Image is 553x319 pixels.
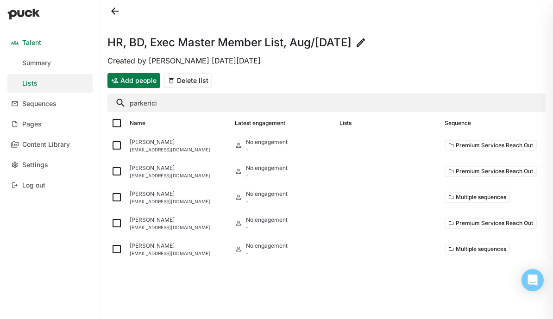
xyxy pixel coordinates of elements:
button: More options [445,244,510,255]
a: Talent [7,33,93,52]
button: More options [445,192,510,203]
div: Pages [22,120,42,128]
button: Delete list [164,73,212,88]
div: [EMAIL_ADDRESS][DOMAIN_NAME] [130,147,227,152]
div: [EMAIL_ADDRESS][DOMAIN_NAME] [130,250,227,256]
div: Lists [339,120,352,126]
div: Content Library [22,141,70,149]
div: No engagement [246,217,288,223]
div: No engagement [246,243,288,249]
div: Log out [22,181,45,189]
div: [EMAIL_ADDRESS][DOMAIN_NAME] [130,199,227,204]
div: No engagement [246,165,288,171]
a: Pages [7,115,93,133]
div: [PERSON_NAME] [130,243,227,249]
div: - [246,173,288,178]
div: [PERSON_NAME] [130,217,227,223]
div: Sequences [22,100,57,108]
div: [PERSON_NAME] [130,191,227,197]
div: Summary [22,59,51,67]
div: Name [130,120,145,126]
div: Sequence [445,120,471,126]
h1: HR, BD, Exec Master Member List, Aug/[DATE] [107,37,352,48]
div: Lists [22,80,38,88]
div: No engagement [246,191,288,197]
div: [EMAIL_ADDRESS][DOMAIN_NAME] [130,173,227,178]
div: - [246,199,288,204]
div: [EMAIL_ADDRESS][DOMAIN_NAME] [130,225,227,230]
a: Content Library [7,135,93,154]
button: Add people [107,73,160,88]
div: Created by [PERSON_NAME] [DATE][DATE] [107,56,546,66]
button: Premium Services Reach Out [445,166,537,177]
div: - [246,250,288,256]
div: [PERSON_NAME] [130,165,227,171]
button: Premium Services Reach Out [445,140,537,151]
button: Premium Services Reach Out [445,218,537,229]
div: No engagement [246,139,288,145]
div: - [246,147,288,152]
div: [PERSON_NAME] [130,139,227,145]
a: Sequences [7,94,93,113]
a: Lists [7,74,93,93]
a: Summary [7,54,93,72]
div: Open Intercom Messenger [522,269,544,291]
div: Settings [22,161,48,169]
a: Settings [7,156,93,174]
div: - [246,225,288,230]
div: Latest engagement [235,120,285,126]
div: Talent [22,39,41,47]
input: Search [107,94,546,112]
